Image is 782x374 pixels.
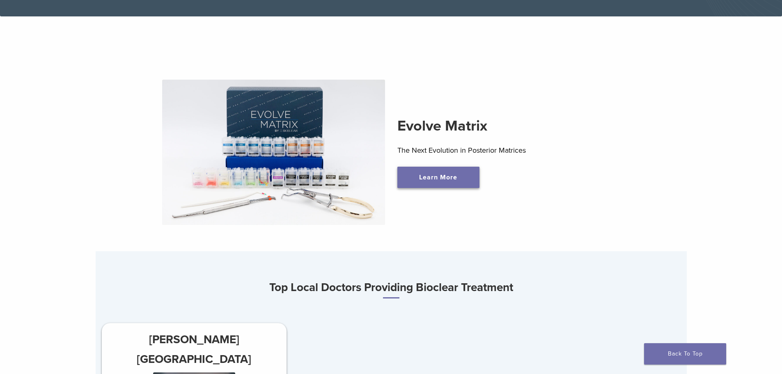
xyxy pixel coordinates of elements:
h2: Evolve Matrix [397,116,620,136]
img: Evolve Matrix [162,80,385,225]
h3: Top Local Doctors Providing Bioclear Treatment [96,278,687,298]
a: Learn More [397,167,479,188]
p: The Next Evolution in Posterior Matrices [397,144,620,156]
a: Back To Top [644,343,726,365]
h3: [PERSON_NAME][GEOGRAPHIC_DATA] [102,330,287,369]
